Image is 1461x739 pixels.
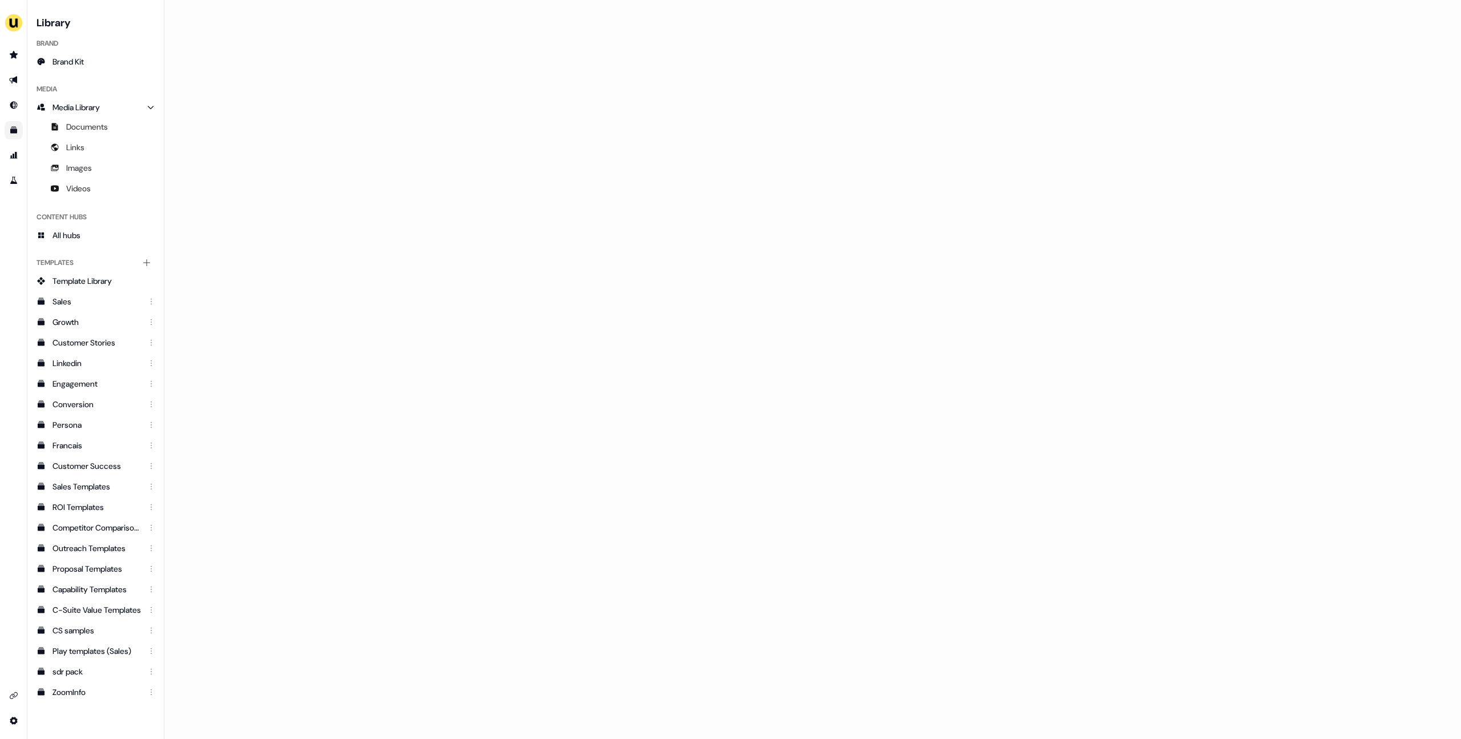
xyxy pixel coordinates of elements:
[53,399,141,410] div: Conversion
[53,686,141,698] div: ZoomInfo
[32,539,159,557] a: Outreach Templates
[53,501,141,513] div: ROI Templates
[5,686,23,705] a: Go to integrations
[32,80,159,98] div: Media
[5,146,23,164] a: Go to attribution
[53,378,141,389] div: Engagement
[53,440,141,451] div: Francais
[5,46,23,64] a: Go to prospects
[32,34,159,53] div: Brand
[53,460,141,472] div: Customer Success
[53,645,141,657] div: Play templates (Sales)
[66,183,91,194] span: Videos
[53,358,141,369] div: Linkedin
[53,604,141,616] div: C-Suite Value Templates
[53,584,141,595] div: Capability Templates
[32,226,159,244] a: All hubs
[5,712,23,730] a: Go to integrations
[5,71,23,89] a: Go to outbound experience
[53,419,141,431] div: Persona
[32,313,159,331] a: Growth
[53,543,141,554] div: Outreach Templates
[32,292,159,311] a: Sales
[32,477,159,496] a: Sales Templates
[53,102,100,113] span: Media Library
[32,683,159,701] a: ZoomInfo
[53,563,141,575] div: Proposal Templates
[53,481,141,492] div: Sales Templates
[5,96,23,114] a: Go to Inbound
[66,121,108,132] span: Documents
[53,337,141,348] div: Customer Stories
[53,230,80,241] span: All hubs
[32,621,159,640] a: CS samples
[32,254,159,272] div: Templates
[32,560,159,578] a: Proposal Templates
[53,625,141,636] div: CS samples
[32,416,159,434] a: Persona
[32,138,159,156] a: Links
[32,53,159,71] a: Brand Kit
[53,522,141,533] div: Competitor Comparisons
[32,208,159,226] div: Content Hubs
[53,316,141,328] div: Growth
[32,436,159,455] a: Francais
[32,118,159,136] a: Documents
[53,56,84,67] span: Brand Kit
[32,395,159,413] a: Conversion
[32,662,159,681] a: sdr pack
[32,580,159,599] a: Capability Templates
[32,519,159,537] a: Competitor Comparisons
[5,171,23,190] a: Go to experiments
[32,179,159,198] a: Videos
[53,275,112,287] span: Template Library
[32,498,159,516] a: ROI Templates
[32,642,159,660] a: Play templates (Sales)
[53,666,141,677] div: sdr pack
[5,121,23,139] a: Go to templates
[66,142,84,153] span: Links
[32,375,159,393] a: Engagement
[32,272,159,290] a: Template Library
[32,334,159,352] a: Customer Stories
[32,14,159,30] h3: Library
[32,354,159,372] a: Linkedin
[32,457,159,475] a: Customer Success
[32,601,159,619] a: C-Suite Value Templates
[32,159,159,177] a: Images
[32,98,159,117] a: Media Library
[53,296,141,307] div: Sales
[66,162,92,174] span: Images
